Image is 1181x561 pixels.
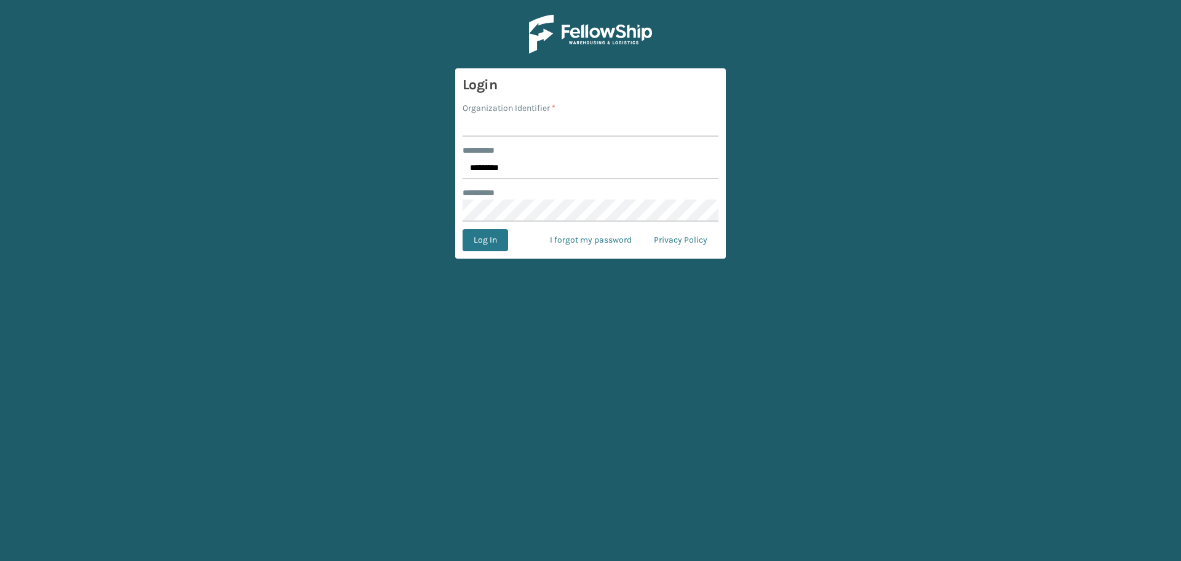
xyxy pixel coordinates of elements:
label: Organization Identifier [463,102,555,115]
a: Privacy Policy [643,229,718,251]
a: I forgot my password [539,229,643,251]
img: Logo [529,15,652,54]
button: Log In [463,229,508,251]
h3: Login [463,76,718,94]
